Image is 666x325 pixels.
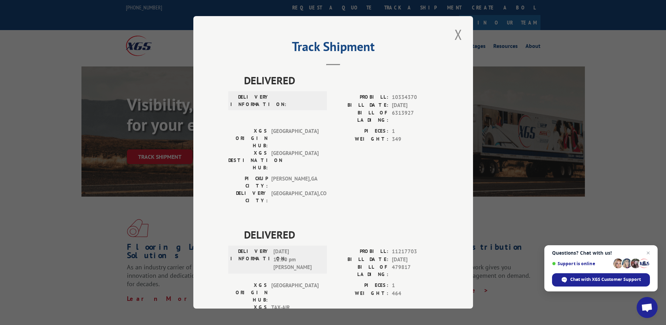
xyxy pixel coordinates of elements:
[230,94,270,108] label: DELIVERY INFORMATION:
[637,297,658,318] a: Open chat
[333,256,388,264] label: BILL DATE:
[228,128,268,150] label: XGS ORIGIN HUB:
[228,175,268,190] label: PICKUP CITY:
[552,261,611,266] span: Support is online
[230,248,270,272] label: DELIVERY INFORMATION:
[228,282,268,304] label: XGS ORIGIN HUB:
[271,282,318,304] span: [GEOGRAPHIC_DATA]
[244,227,438,243] span: DELIVERED
[228,150,268,172] label: XGS DESTINATION HUB:
[228,190,268,205] label: DELIVERY CITY:
[333,135,388,143] label: WEIGHT:
[333,290,388,298] label: WEIGHT:
[392,264,438,278] span: 479817
[392,109,438,124] span: 6313927
[392,101,438,109] span: [DATE]
[333,264,388,278] label: BILL OF LADING:
[552,273,650,287] span: Chat with XGS Customer Support
[392,94,438,102] span: 10334370
[244,73,438,89] span: DELIVERED
[570,276,641,283] span: Chat with XGS Customer Support
[228,42,438,55] h2: Track Shipment
[271,150,318,172] span: [GEOGRAPHIC_DATA]
[271,175,318,190] span: [PERSON_NAME] , GA
[273,248,321,272] span: [DATE] 12:30 pm [PERSON_NAME]
[392,128,438,136] span: 1
[452,25,464,44] button: Close modal
[552,250,650,256] span: Questions? Chat with us!
[392,248,438,256] span: 11217703
[392,290,438,298] span: 464
[392,256,438,264] span: [DATE]
[333,101,388,109] label: BILL DATE:
[333,128,388,136] label: PIECES:
[333,282,388,290] label: PIECES:
[392,282,438,290] span: 1
[271,190,318,205] span: [GEOGRAPHIC_DATA] , CO
[333,248,388,256] label: PROBILL:
[333,94,388,102] label: PROBILL:
[333,109,388,124] label: BILL OF LADING:
[271,128,318,150] span: [GEOGRAPHIC_DATA]
[392,135,438,143] span: 349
